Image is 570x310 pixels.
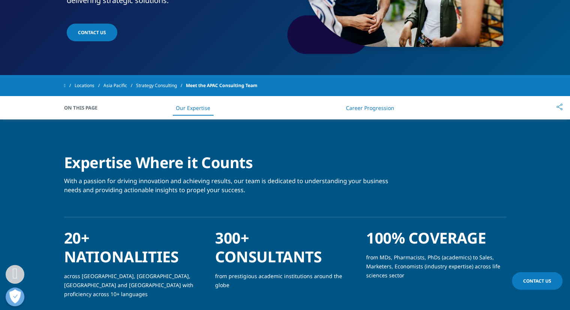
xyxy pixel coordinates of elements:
a: Contact Us [512,272,563,290]
h1: Expertise Where it Counts [64,153,393,176]
div: 1 / 3 [64,229,204,304]
a: CONTACT US [67,24,117,41]
span: CONTACT US [78,29,106,36]
a: Strategy Consulting [136,79,186,92]
p: With a passion for driving innovation and achieving results, our team is dedicated to understandi... [64,176,393,194]
span: On This Page [64,104,105,111]
span: Contact Us [523,278,551,284]
div: 2 / 3 [215,229,355,295]
span: Meet the APAC Consulting Team [186,79,257,92]
button: Open Preferences [6,287,24,306]
a: Career Progression [346,104,394,111]
h1: 20+ NATIONALITIES [64,229,204,272]
p: across [GEOGRAPHIC_DATA], [GEOGRAPHIC_DATA], [GEOGRAPHIC_DATA] and [GEOGRAPHIC_DATA] with profici... [64,272,204,304]
p: from prestigious academic institutions around the globe [215,272,355,295]
div: 3 / 3 [366,229,506,286]
a: Asia Pacific [103,79,136,92]
h1: 100% COVERAGE [366,229,506,253]
a: Locations [75,79,103,92]
p: from MDs, Pharmacists, PhDs (academics) to Sales, Marketers, Economists (industry expertise) acro... [366,253,506,286]
h1: 300+ CONSULTANTS [215,229,355,272]
a: Our Expertise [176,104,210,111]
